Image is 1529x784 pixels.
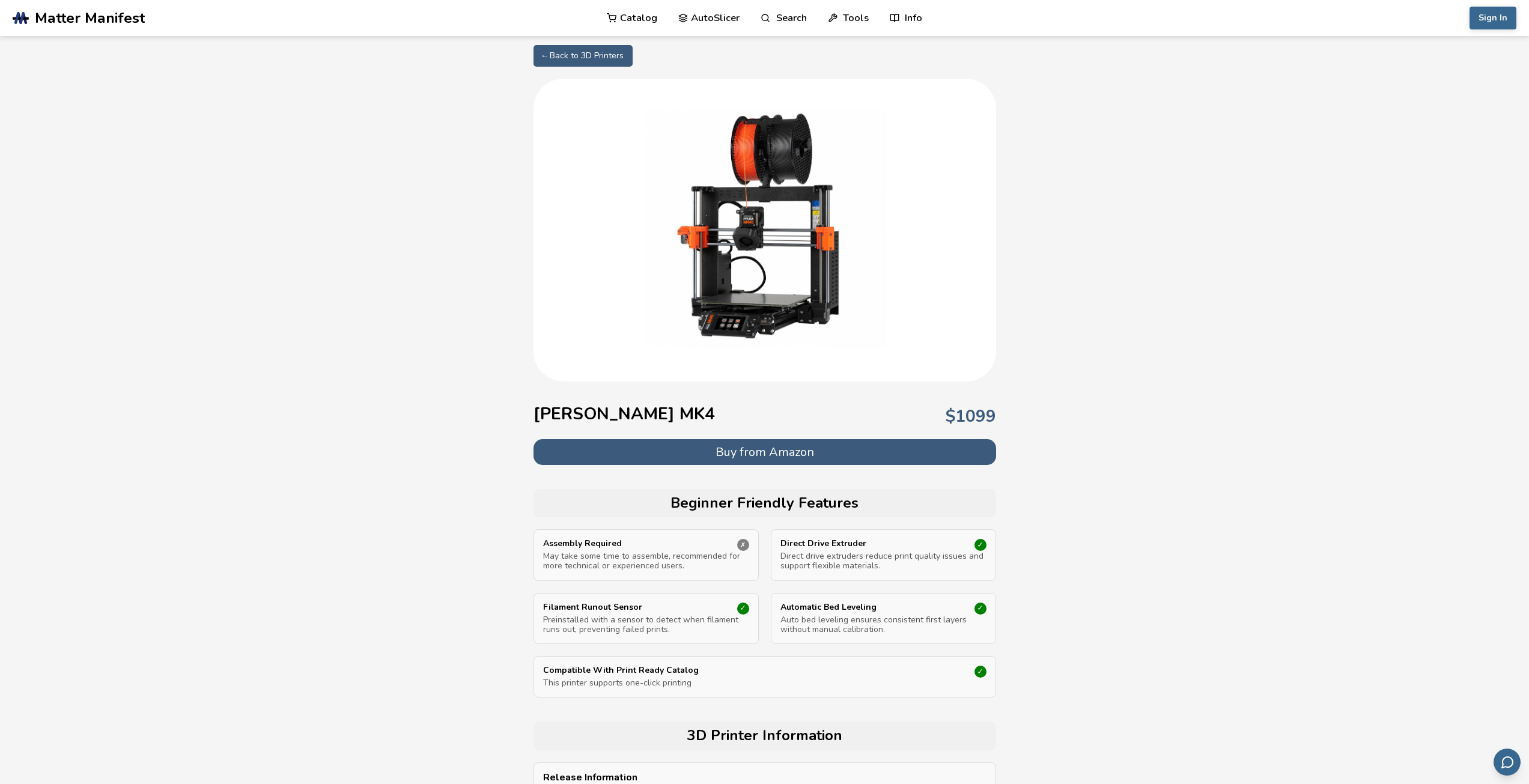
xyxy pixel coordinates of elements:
[543,615,749,634] p: Preinstalled with a sensor to detect when filament runs out, preventing failed prints.
[780,552,986,571] p: Direct drive extruders reduce print quality issues and support flexible materials.
[780,615,986,634] p: Auto bed leveling ensures consistent first layers without manual calibration.
[540,495,990,512] h2: Beginner Friendly Features
[543,552,749,571] p: May take some time to assemble, recommended for more technical or experienced users.
[543,539,719,548] p: Assembly Required
[645,109,885,349] img: Prusa MK4
[780,603,956,612] p: Automatic Bed Leveling
[946,407,996,426] p: $ 1099
[1494,749,1521,776] button: Send feedback via email
[533,45,633,67] a: ← Back to 3D Printers
[543,666,986,688] a: Compatible With Print Ready CatalogThis printer supports one-click printing✓
[543,603,719,612] p: Filament Runout Sensor
[533,439,996,465] button: Buy from Amazon
[543,678,986,688] p: This printer supports one-click printing
[974,603,986,615] div: ✓
[737,539,749,551] div: ✗
[974,539,986,551] div: ✓
[737,603,749,615] div: ✓
[540,728,990,744] h2: 3D Printer Information
[974,666,986,678] div: ✓
[1470,7,1516,29] button: Sign In
[780,539,956,548] p: Direct Drive Extruder
[543,772,986,783] p: Release Information
[35,10,145,26] span: Matter Manifest
[533,404,715,424] h1: [PERSON_NAME] MK4
[543,666,920,675] p: Compatible With Print Ready Catalog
